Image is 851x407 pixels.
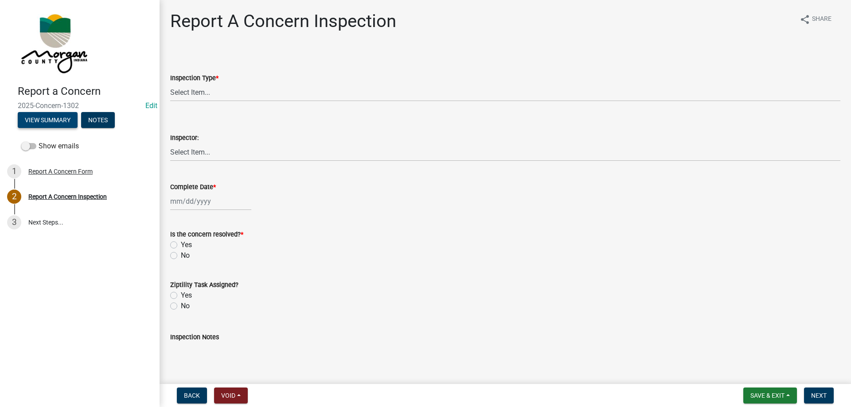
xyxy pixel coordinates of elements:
div: Report A Concern Inspection [28,194,107,200]
wm-modal-confirm: Summary [18,117,78,124]
div: 1 [7,164,21,178]
span: 2025-Concern-1302 [18,101,142,110]
label: Show emails [21,141,79,151]
h1: Report A Concern Inspection [170,11,396,32]
button: Back [177,388,207,403]
h4: Report a Concern [18,85,152,98]
wm-modal-confirm: Notes [81,117,115,124]
span: Void [221,392,235,399]
label: Yes [181,240,192,250]
label: Is the concern resolved? [170,232,243,238]
label: No [181,301,190,311]
span: Back [184,392,200,399]
a: Edit [145,101,157,110]
button: View Summary [18,112,78,128]
label: Complete Date [170,184,216,190]
label: Inspection Notes [170,334,219,341]
button: Void [214,388,248,403]
div: 3 [7,215,21,229]
label: No [181,250,190,261]
div: Report A Concern Form [28,168,93,174]
img: Morgan County, Indiana [18,9,89,76]
label: Inspector: [170,135,199,141]
button: Notes [81,112,115,128]
i: share [800,14,810,25]
input: mm/dd/yyyy [170,192,251,210]
button: shareShare [792,11,839,28]
wm-modal-confirm: Edit Application Number [145,101,157,110]
div: 2 [7,190,21,204]
button: Save & Exit [743,388,797,403]
button: Next [804,388,834,403]
label: Ziptility Task Assigned? [170,282,238,288]
label: Yes [181,290,192,301]
span: Next [811,392,827,399]
label: Inspection Type [170,75,219,81]
span: Share [812,14,831,25]
span: Save & Exit [750,392,785,399]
